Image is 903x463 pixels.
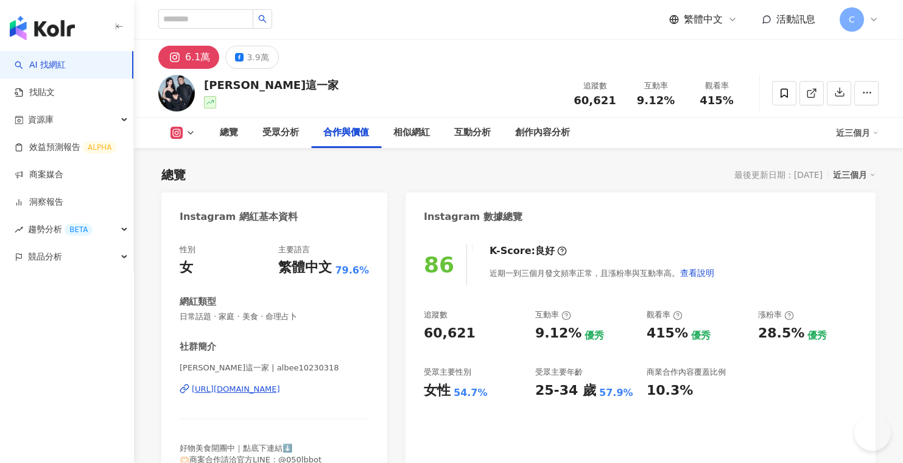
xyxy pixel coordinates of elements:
div: 近三個月 [833,167,876,183]
div: [PERSON_NAME]這一家 [204,77,339,93]
span: 活動訊息 [776,13,815,25]
div: 優秀 [691,329,711,342]
a: 洞察報告 [15,196,63,208]
div: Instagram 網紅基本資料 [180,210,298,224]
span: 60,621 [574,94,616,107]
div: 57.9% [599,386,633,400]
img: KOL Avatar [158,75,195,111]
a: 商案媒合 [15,169,63,181]
div: 女 [180,258,193,277]
div: 互動率 [535,309,571,320]
div: 受眾主要性別 [424,367,471,378]
div: 28.5% [758,324,804,343]
div: 觀看率 [647,309,683,320]
span: [PERSON_NAME]這一家 | albee10230318 [180,362,369,373]
div: 社群簡介 [180,341,216,353]
div: 追蹤數 [424,309,448,320]
div: 漲粉率 [758,309,794,320]
div: 相似網紅 [393,125,430,140]
div: 最後更新日期：[DATE] [734,170,823,180]
div: 6.1萬 [185,49,210,66]
a: 找貼文 [15,87,55,99]
div: 近期一到三個月發文頻率正常，且漲粉率與互動率高。 [490,261,715,285]
div: 415% [647,324,688,343]
span: 415% [700,94,734,107]
div: 受眾分析 [262,125,299,140]
div: 優秀 [585,329,604,342]
div: 60,621 [424,324,476,343]
button: 查看說明 [680,261,715,285]
div: Instagram 數據總覽 [424,210,522,224]
div: 性別 [180,244,195,255]
div: 3.9萬 [247,49,269,66]
div: 觀看率 [694,80,740,92]
span: 資源庫 [28,106,54,133]
iframe: Help Scout Beacon - Open [854,414,891,451]
div: 86 [424,252,454,277]
span: 競品分析 [28,243,62,270]
span: 趨勢分析 [28,216,93,243]
div: 繁體中文 [278,258,332,277]
div: 優秀 [807,329,827,342]
div: 總覽 [220,125,238,140]
a: searchAI 找網紅 [15,59,66,71]
a: 效益預測報告ALPHA [15,141,116,154]
div: 合作與價值 [323,125,369,140]
div: 近三個月 [836,123,879,143]
span: 日常話題 · 家庭 · 美食 · 命理占卜 [180,311,369,322]
span: C [849,13,855,26]
div: K-Score : [490,244,567,258]
img: logo [10,16,75,40]
span: 9.12% [637,94,675,107]
div: 主要語言 [278,244,310,255]
div: 9.12% [535,324,582,343]
a: [URL][DOMAIN_NAME] [180,384,369,395]
span: search [258,15,267,23]
div: 受眾主要年齡 [535,367,583,378]
div: [URL][DOMAIN_NAME] [192,384,280,395]
div: 商業合作內容覆蓋比例 [647,367,726,378]
button: 6.1萬 [158,46,219,69]
div: 互動率 [633,80,679,92]
div: 網紅類型 [180,295,216,308]
span: 79.6% [335,264,369,277]
div: 25-34 歲 [535,381,596,400]
div: BETA [65,224,93,236]
button: 3.9萬 [225,46,278,69]
div: 54.7% [454,386,488,400]
span: 查看說明 [680,268,714,278]
div: 創作內容分析 [515,125,570,140]
div: 10.3% [647,381,693,400]
span: rise [15,225,23,234]
div: 互動分析 [454,125,491,140]
div: 女性 [424,381,451,400]
span: 繁體中文 [684,13,723,26]
div: 良好 [535,244,555,258]
div: 總覽 [161,166,186,183]
div: 追蹤數 [572,80,618,92]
